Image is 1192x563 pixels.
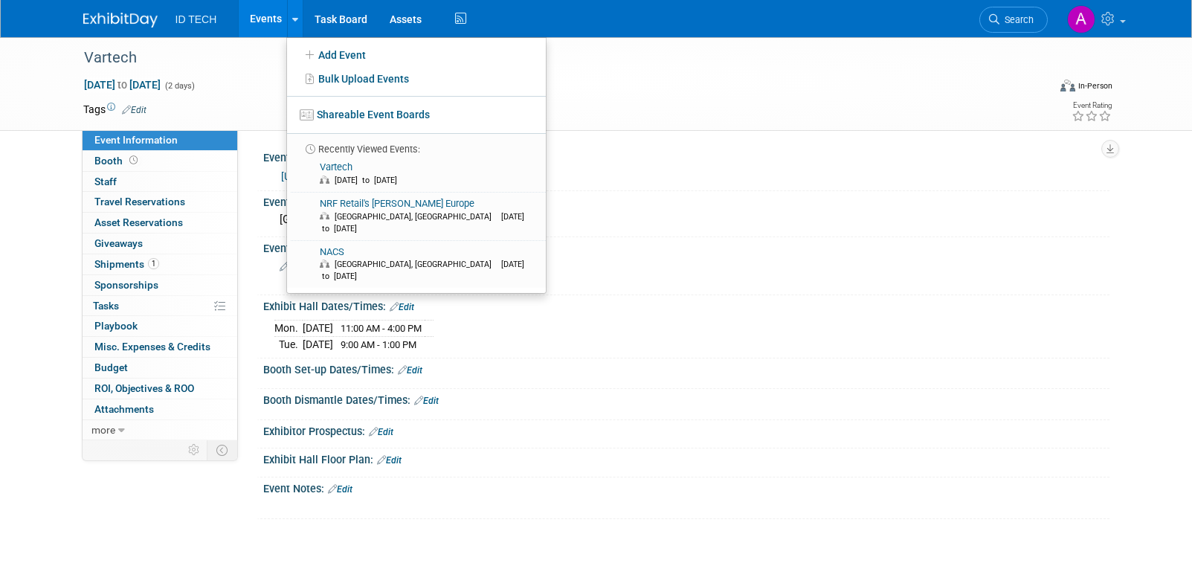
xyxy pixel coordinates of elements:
span: Event Information [94,134,178,146]
td: Tue. [274,337,303,353]
div: Exhibitor Prospectus: [263,420,1109,440]
a: Sponsorships [83,275,237,295]
a: Misc. Expenses & Credits [83,337,237,357]
div: Event Website: [263,147,1109,166]
td: [DATE] [303,321,333,337]
span: [DATE] to [DATE] [320,212,524,234]
a: Vartech [DATE] to [DATE] [291,156,540,192]
a: Bulk Upload Events [287,67,546,91]
span: 1 [148,258,159,269]
div: Event Notes: [263,477,1109,497]
a: Giveaways [83,234,237,254]
a: NACS [GEOGRAPHIC_DATA], [GEOGRAPHIC_DATA] [DATE] to [DATE] [291,241,540,289]
img: tab_domain_overview_orange.svg [40,86,52,98]
a: Search [979,7,1048,33]
a: Edit [369,427,393,437]
a: Staff [83,172,237,192]
div: Event Venue Address: [263,237,1109,256]
img: tab_keywords_by_traffic_grey.svg [148,86,160,98]
span: Booth [94,155,141,167]
td: Toggle Event Tabs [207,440,237,460]
a: Edit [122,105,146,115]
a: Booth [83,151,237,171]
a: Edit [328,484,352,495]
a: Edit [414,396,439,406]
div: Booth Dismantle Dates/Times: [263,389,1109,408]
div: Domain Overview [57,88,133,97]
div: Vartech [79,45,1025,71]
div: Booth Set-up Dates/Times: [263,358,1109,378]
span: [GEOGRAPHIC_DATA], [GEOGRAPHIC_DATA] [335,212,499,222]
div: v 4.0.25 [42,24,73,36]
a: Edit [398,365,422,376]
span: 9:00 AM - 1:00 PM [341,339,416,350]
a: Edit [390,302,414,312]
li: Recently Viewed Events: [287,133,546,156]
span: ROI, Objectives & ROO [94,382,194,394]
span: ID TECH [175,13,217,25]
td: Personalize Event Tab Strip [181,440,207,460]
span: Asset Reservations [94,216,183,228]
img: logo_orange.svg [24,24,36,36]
a: Edit [377,455,402,466]
div: Event Rating [1072,102,1112,109]
span: Playbook [94,320,138,332]
div: Keywords by Traffic [164,88,251,97]
a: Shipments1 [83,254,237,274]
a: Playbook [83,316,237,336]
span: Misc. Expenses & Credits [94,341,210,353]
a: [URL][DOMAIN_NAME] [281,170,386,182]
a: Attachments [83,399,237,419]
td: Mon. [274,321,303,337]
a: Shareable Event Boards [287,101,546,128]
span: Specify event venue address [280,261,407,272]
img: seventboard-3.png [300,109,314,120]
div: In-Person [1077,80,1112,91]
span: to [115,79,129,91]
span: 11:00 AM - 4:00 PM [341,323,422,334]
a: Add Event [287,43,546,67]
span: Sponsorships [94,279,158,291]
a: ROI, Objectives & ROO [83,379,237,399]
a: Event Information [83,130,237,150]
a: more [83,420,237,440]
span: Budget [94,361,128,373]
td: [DATE] [303,337,333,353]
td: Tags [83,102,146,117]
span: Travel Reservations [94,196,185,207]
div: Event Format [960,77,1113,100]
span: Tasks [93,300,119,312]
span: more [91,424,115,436]
span: Booth not reserved yet [126,155,141,166]
div: Domain: [DOMAIN_NAME] [39,39,164,51]
div: Exhibit Hall Floor Plan: [263,448,1109,468]
span: Shipments [94,258,159,270]
a: NRF Retail's [PERSON_NAME] Europe [GEOGRAPHIC_DATA], [GEOGRAPHIC_DATA] [DATE] to [DATE] [291,193,540,240]
span: (2 days) [164,81,195,91]
span: Search [999,14,1034,25]
div: Exhibit Hall Dates/Times: [263,295,1109,315]
span: [DATE] [DATE] [83,78,161,91]
a: Travel Reservations [83,192,237,212]
a: Budget [83,358,237,378]
span: [DATE] to [DATE] [335,176,405,185]
div: Event Venue Name: [263,191,1109,210]
img: website_grey.svg [24,39,36,51]
span: Giveaways [94,237,143,249]
div: [GEOGRAPHIC_DATA] [274,208,1098,231]
img: Format-Inperson.png [1060,80,1075,91]
img: Aileen Sun [1067,5,1095,33]
span: Attachments [94,403,154,415]
a: Tasks [83,296,237,316]
span: Staff [94,176,117,187]
span: [GEOGRAPHIC_DATA], [GEOGRAPHIC_DATA] [335,260,499,269]
img: ExhibitDay [83,13,158,28]
a: Asset Reservations [83,213,237,233]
